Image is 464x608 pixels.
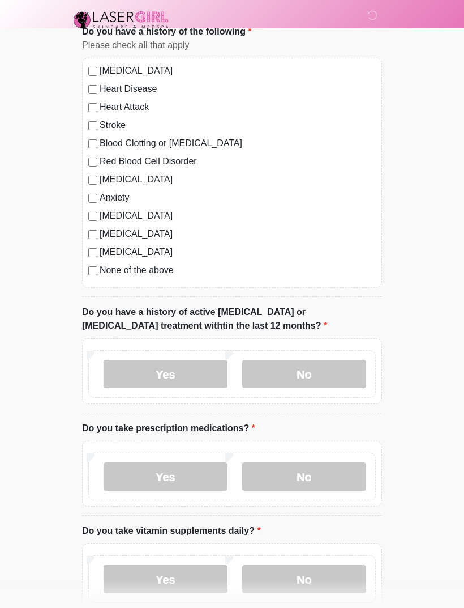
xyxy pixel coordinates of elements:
input: None of the above [88,266,97,275]
input: [MEDICAL_DATA] [88,212,97,221]
input: [MEDICAL_DATA] [88,67,97,76]
label: [MEDICAL_DATA] [100,209,376,223]
label: No [242,360,366,388]
input: Red Blood Cell Disorder [88,158,97,167]
input: [MEDICAL_DATA] [88,230,97,239]
label: Heart Attack [100,100,376,114]
input: [MEDICAL_DATA] [88,176,97,185]
label: Do you take vitamin supplements daily? [82,524,261,538]
label: [MEDICAL_DATA] [100,173,376,186]
label: Red Blood Cell Disorder [100,155,376,168]
label: Yes [104,360,227,388]
input: Stroke [88,121,97,130]
label: No [242,565,366,593]
input: Blood Clotting or [MEDICAL_DATA] [88,139,97,148]
label: [MEDICAL_DATA] [100,245,376,259]
label: Yes [104,565,227,593]
img: Laser Girl Med Spa LLC Logo [71,8,171,31]
input: [MEDICAL_DATA] [88,248,97,257]
label: Do you take prescription medications? [82,422,255,435]
label: Heart Disease [100,82,376,96]
label: [MEDICAL_DATA] [100,64,376,78]
input: Heart Disease [88,85,97,94]
input: Anxiety [88,194,97,203]
label: No [242,462,366,491]
label: Anxiety [100,191,376,205]
div: Please check all that apply [82,39,382,52]
label: [MEDICAL_DATA] [100,227,376,241]
label: None of the above [100,263,376,277]
label: Stroke [100,118,376,132]
label: Yes [104,462,227,491]
label: Do you have a history of active [MEDICAL_DATA] or [MEDICAL_DATA] treatment withtin the last 12 mo... [82,305,382,333]
label: Blood Clotting or [MEDICAL_DATA] [100,137,376,150]
input: Heart Attack [88,103,97,112]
